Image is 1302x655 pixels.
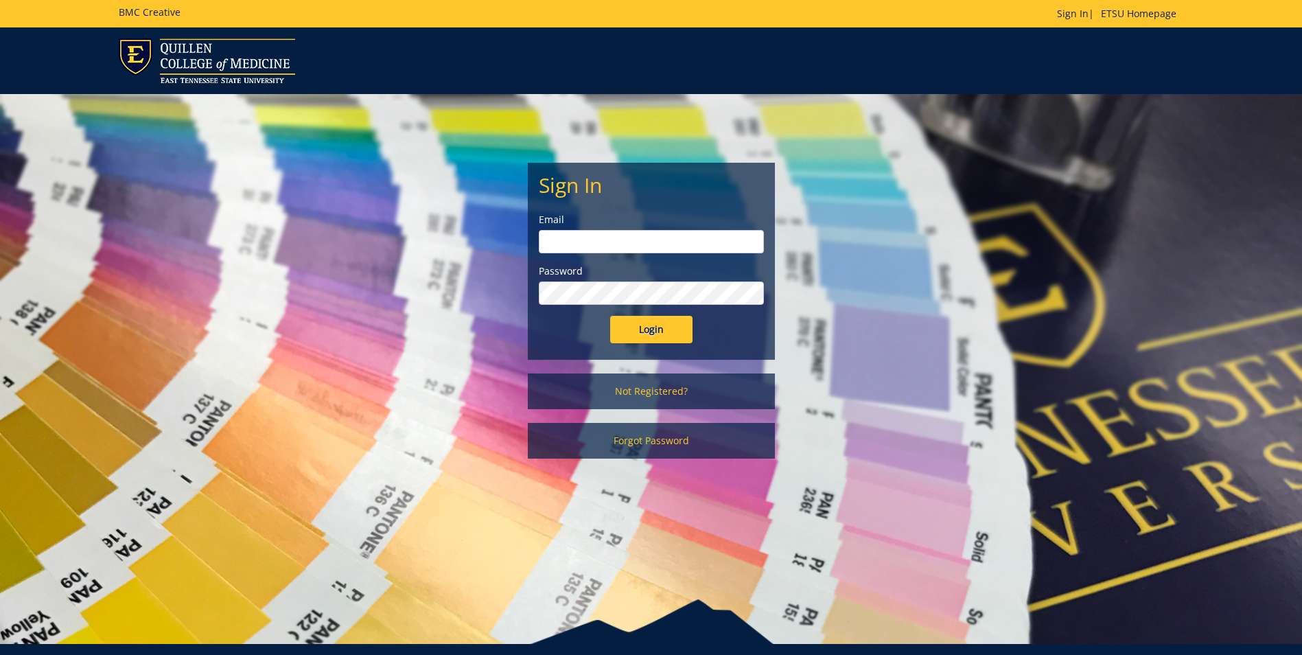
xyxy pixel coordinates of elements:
[610,316,693,343] input: Login
[1057,7,1183,21] p: |
[528,423,775,459] a: Forgot Password
[539,174,764,196] h2: Sign In
[119,38,295,83] img: ETSU logo
[539,264,764,278] label: Password
[539,213,764,227] label: Email
[1057,7,1089,20] a: Sign In
[119,7,181,17] h5: BMC Creative
[1094,7,1183,20] a: ETSU Homepage
[528,374,775,409] a: Not Registered?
